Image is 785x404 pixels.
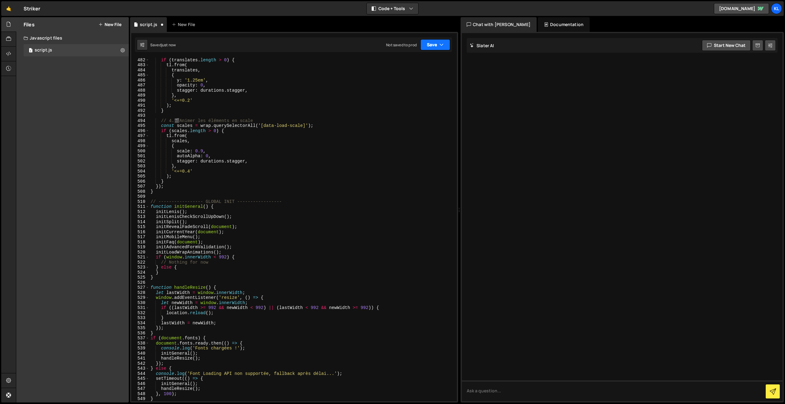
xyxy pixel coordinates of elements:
div: 498 [131,139,149,144]
div: 540 [131,351,149,356]
div: 514 [131,219,149,225]
div: 538 [131,341,149,346]
div: script.js [140,21,157,28]
div: 486 [131,78,149,83]
div: 534 [131,321,149,326]
div: 523 [131,265,149,270]
div: 492 [131,108,149,113]
div: 542 [131,361,149,366]
div: 510 [131,199,149,204]
div: New File [172,21,197,28]
div: Chat with [PERSON_NAME] [461,17,537,32]
div: Not saved to prod [386,42,417,48]
div: 503 [131,164,149,169]
div: 509 [131,194,149,199]
div: 491 [131,103,149,108]
div: 547 [131,386,149,391]
div: Striker [24,5,40,12]
div: 527 [131,285,149,290]
div: 526 [131,280,149,285]
div: 539 [131,346,149,351]
button: New File [98,22,121,27]
div: 495 [131,123,149,128]
div: 508 [131,189,149,194]
div: 549 [131,396,149,402]
div: 513 [131,214,149,219]
div: 533 [131,315,149,321]
div: 535 [131,326,149,331]
div: Documentation [538,17,590,32]
div: 529 [131,295,149,300]
div: 496 [131,128,149,134]
div: 493 [131,113,149,118]
div: script.js [35,48,52,53]
a: Kl [771,3,782,14]
div: 483 [131,63,149,68]
div: 546 [131,381,149,387]
div: 515 [131,224,149,230]
div: 499 [131,143,149,149]
div: 482 [131,58,149,63]
div: 516 [131,230,149,235]
div: 484 [131,68,149,73]
span: 1 [29,48,33,53]
div: Saved [150,42,176,48]
div: just now [161,42,176,48]
div: 497 [131,133,149,139]
a: 🤙 [1,1,16,16]
h2: Files [24,21,35,28]
div: 16821/45965.js [24,44,129,56]
div: 520 [131,250,149,255]
div: 485 [131,73,149,78]
div: 522 [131,260,149,265]
div: 517 [131,234,149,240]
div: 505 [131,174,149,179]
div: 541 [131,356,149,361]
div: 525 [131,275,149,280]
button: Code + Tools [367,3,418,14]
div: 490 [131,98,149,103]
div: 506 [131,179,149,184]
h2: Slater AI [470,43,494,48]
div: 512 [131,209,149,215]
div: 544 [131,371,149,376]
div: 537 [131,336,149,341]
div: 532 [131,311,149,316]
div: 543 [131,366,149,371]
div: 507 [131,184,149,189]
div: 511 [131,204,149,209]
div: 519 [131,245,149,250]
div: 504 [131,169,149,174]
div: 488 [131,88,149,93]
div: 487 [131,83,149,88]
div: 501 [131,154,149,159]
div: 548 [131,391,149,397]
button: Save [420,39,450,50]
div: 500 [131,149,149,154]
div: 524 [131,270,149,275]
div: 530 [131,300,149,306]
div: 528 [131,290,149,295]
a: [DOMAIN_NAME] [714,3,769,14]
div: 521 [131,255,149,260]
div: 518 [131,240,149,245]
div: 502 [131,159,149,164]
div: 545 [131,376,149,381]
div: 536 [131,331,149,336]
div: 494 [131,118,149,124]
div: 531 [131,305,149,311]
button: Start new chat [702,40,751,51]
div: 489 [131,93,149,98]
div: Javascript files [16,32,129,44]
